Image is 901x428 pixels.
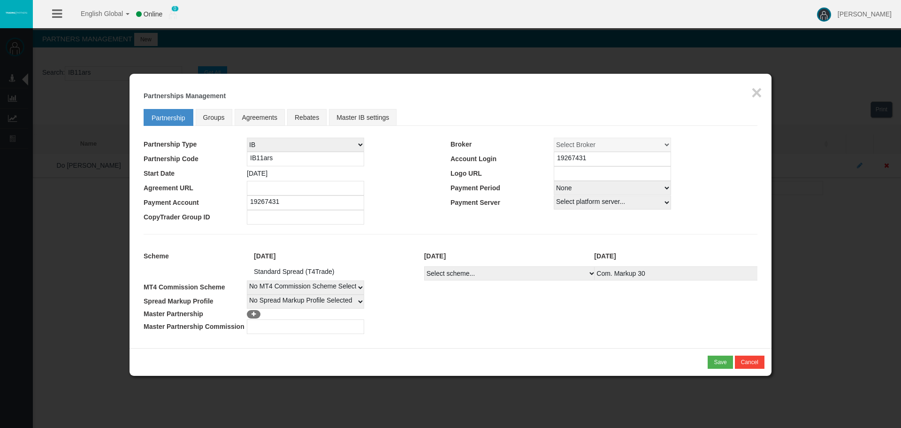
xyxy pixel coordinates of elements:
[144,166,247,181] td: Start Date
[203,114,225,121] span: Groups
[144,246,247,266] td: Scheme
[144,280,247,295] td: MT4 Commission Scheme
[144,152,247,166] td: Partnership Code
[587,251,757,262] div: [DATE]
[171,6,179,12] span: 0
[196,109,232,126] a: Groups
[144,319,247,334] td: Master Partnership Commission
[450,138,554,152] td: Broker
[144,195,247,210] td: Payment Account
[838,10,892,18] span: [PERSON_NAME]
[5,11,28,15] img: logo.svg
[144,92,226,100] b: Partnerships Management
[287,109,327,126] a: Rebates
[144,138,247,152] td: Partnership Type
[708,356,733,369] button: Save
[69,10,123,17] span: English Global
[144,210,247,225] td: CopyTrader Group ID
[144,109,193,126] a: Partnership
[144,181,247,195] td: Agreement URL
[329,109,397,126] a: Master IB settings
[247,170,267,177] span: [DATE]
[247,251,417,262] div: [DATE]
[714,358,726,366] div: Save
[751,83,762,102] button: ×
[450,166,554,181] td: Logo URL
[254,268,334,275] span: Standard Spread (T4Trade)
[450,152,554,166] td: Account Login
[144,10,162,18] span: Online
[450,181,554,195] td: Payment Period
[817,8,831,22] img: user-image
[169,10,176,19] img: user_small.png
[417,251,588,262] div: [DATE]
[450,195,554,210] td: Payment Server
[144,309,247,319] td: Master Partnership
[144,295,247,309] td: Spread Markup Profile
[235,109,285,126] a: Agreements
[735,356,764,369] button: Cancel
